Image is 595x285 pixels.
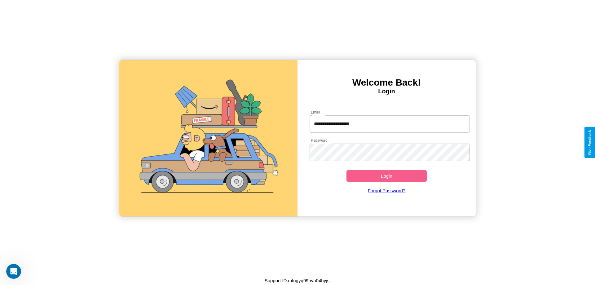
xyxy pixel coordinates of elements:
p: Support ID: mfngyq99hvn04hyjsj [265,276,331,285]
img: gif [119,60,297,216]
label: Password [311,138,327,143]
iframe: Intercom live chat [6,264,21,279]
h3: Welcome Back! [297,77,476,88]
div: Give Feedback [588,130,592,155]
h4: Login [297,88,476,95]
label: Email [311,109,320,115]
button: Login [346,170,427,182]
a: Forgot Password? [306,182,467,199]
